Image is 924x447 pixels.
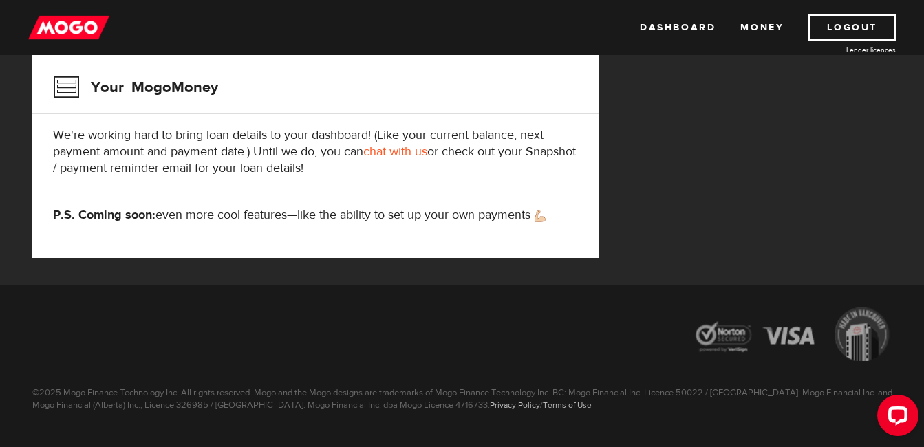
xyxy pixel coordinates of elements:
a: Terms of Use [543,400,592,411]
img: legal-icons-92a2ffecb4d32d839781d1b4e4802d7b.png [683,297,903,375]
a: Logout [808,14,896,41]
a: chat with us [363,144,427,160]
a: Money [740,14,784,41]
h3: Your MogoMoney [53,69,218,105]
strong: P.S. Coming soon: [53,207,155,223]
a: Dashboard [640,14,716,41]
a: Privacy Policy [490,400,540,411]
p: We're working hard to bring loan details to your dashboard! (Like your current balance, next paym... [53,127,578,177]
a: Lender licences [793,45,896,55]
p: even more cool features—like the ability to set up your own payments [53,207,578,223]
img: mogo_logo-11ee424be714fa7cbb0f0f49df9e16ec.png [28,14,109,41]
img: strong arm emoji [535,210,546,222]
p: ©2025 Mogo Finance Technology Inc. All rights reserved. Mogo and the Mogo designs are trademarks ... [22,375,903,411]
iframe: LiveChat chat widget [866,389,924,447]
